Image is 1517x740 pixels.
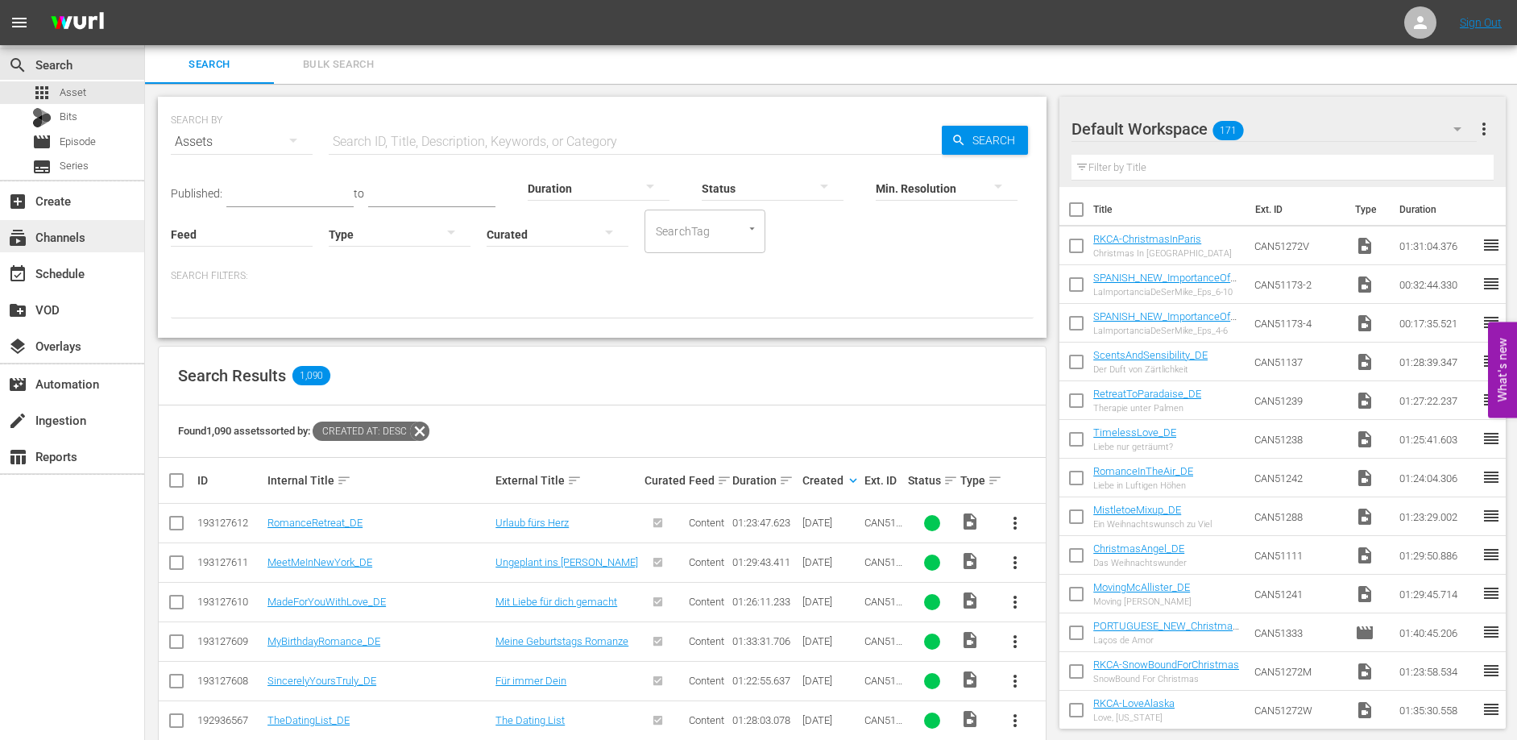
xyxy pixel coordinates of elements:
[1248,381,1349,420] td: CAN51239
[8,56,27,75] span: Search
[1248,652,1349,691] td: CAN51272M
[8,337,27,356] span: Overlays
[689,471,727,490] div: Feed
[337,473,351,488] span: sort
[8,447,27,467] span: Reports
[1071,106,1477,152] div: Default Workspace
[689,635,724,647] span: Content
[32,108,52,127] div: Bits
[1482,274,1501,293] span: reorder
[1093,310,1237,335] a: SPANISH_NEW_ImportanceOfBeingMike_Eps_4-6
[8,301,27,320] span: VOD
[802,517,859,529] div: [DATE]
[732,596,798,608] div: 01:26:11.233
[996,583,1034,622] button: more_vert
[996,662,1034,701] button: more_vert
[864,714,902,738] span: CAN51289AC
[267,596,386,608] a: MadeForYouWithLove_DE
[1474,119,1494,139] span: more_vert
[495,675,566,687] a: Für immer Dein
[495,471,640,490] div: External Title
[1482,506,1501,526] span: reorder
[689,556,724,568] span: Content
[1248,497,1349,536] td: CAN51288
[1093,349,1208,361] a: ScentsAndSensibility_DE
[1005,671,1025,691] span: more_vert
[1482,700,1501,719] span: reorder
[1355,275,1374,294] span: Video
[1393,459,1482,497] td: 01:24:04.306
[802,556,859,568] div: [DATE]
[1093,697,1175,709] a: RKCA-LoveAlaska
[292,366,330,385] span: 1,090
[864,596,902,620] span: CAN51289R
[996,701,1034,740] button: more_vert
[689,675,724,687] span: Content
[908,471,955,490] div: Status
[1482,351,1501,371] span: reorder
[1248,613,1349,652] td: CAN51333
[1355,236,1374,256] span: Video
[1093,326,1241,336] div: LaImportanciaDeSerMike_Eps_4-6
[1482,390,1501,409] span: reorder
[1355,662,1374,681] span: Video
[1248,536,1349,575] td: CAN51111
[567,473,582,488] span: sort
[1093,272,1237,296] a: SPANISH_NEW_ImportanceOfBeingMike_Eps_6-10
[689,596,724,608] span: Content
[689,714,724,726] span: Content
[1393,381,1482,420] td: 01:27:22.237
[267,714,350,726] a: TheDatingList_DE
[1482,313,1501,332] span: reorder
[802,675,859,687] div: [DATE]
[1482,661,1501,680] span: reorder
[1482,468,1501,487] span: reorder
[178,425,429,437] span: Found 1,090 assets sorted by:
[960,630,980,650] span: Video
[1093,233,1201,245] a: RKCA-ChristmasInParis
[717,473,732,488] span: sort
[1355,314,1374,333] span: Video
[864,517,902,541] span: CAN51289AB
[1248,420,1349,459] td: CAN51238
[645,474,683,487] div: Curated
[1093,558,1187,568] div: Das Weihnachtswunder
[960,551,980,571] span: Video
[1093,620,1239,644] a: PORTUGUESE_NEW_ChristmasWreathsAndRibbons
[1460,16,1502,29] a: Sign Out
[1248,459,1349,497] td: CAN51242
[267,517,363,529] a: RomanceRetreat_DE
[32,83,52,102] span: Asset
[495,517,569,529] a: Urlaub fürs Herz
[178,366,286,385] span: Search Results
[171,187,222,200] span: Published:
[1248,575,1349,613] td: CAN51241
[960,670,980,689] span: Video
[732,471,798,490] div: Duration
[1093,364,1208,375] div: Der Duft von Zärtlichkeit
[864,635,902,659] span: CAN51289S
[1093,287,1241,297] div: LaImportanciaDeSerMike_Eps_6-10
[1248,265,1349,304] td: CAN51173-2
[8,192,27,211] span: Create
[1482,622,1501,642] span: reorder
[960,709,980,729] span: Video
[1093,581,1190,593] a: MovingMcAllister_DE
[1248,343,1349,381] td: CAN51137
[996,504,1034,543] button: more_vert
[495,635,628,647] a: Meine Geburtstags Romanze
[8,264,27,284] span: Schedule
[60,85,86,101] span: Asset
[1355,584,1374,604] span: Video
[495,556,638,568] a: Ungeplant ins [PERSON_NAME]
[284,56,393,74] span: Bulk Search
[1093,519,1212,530] div: Ein Weihnachtswunsch zu Viel
[10,13,29,32] span: menu
[1093,635,1241,646] div: Laços de Amor
[1005,553,1025,572] span: more_vert
[1355,430,1374,449] span: Video
[60,134,96,150] span: Episode
[1390,187,1486,232] th: Duration
[1093,480,1193,491] div: Liebe in Luftigen Höhen
[39,4,116,42] img: ans4CAIJ8jUAAAAAAAAAAAAAAAAAAAAAAAAgQb4GAAAAAAAAAAAAAAAAAAAAAAAAJMjXAAAAAAAAAAAAAAAAAAAAAAAAgAT5G...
